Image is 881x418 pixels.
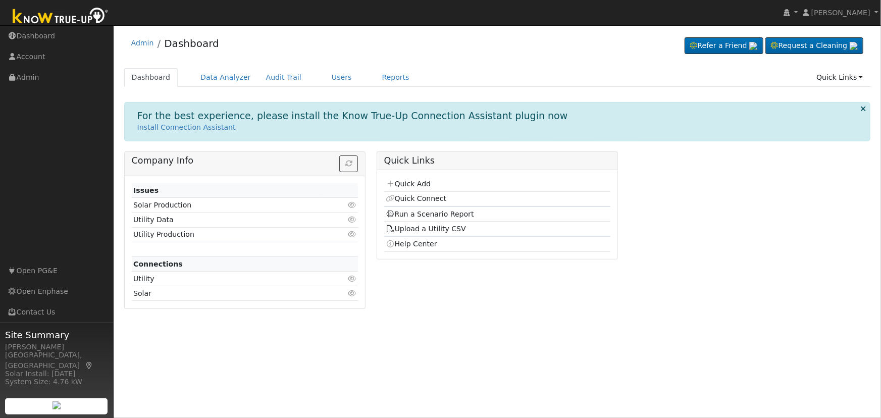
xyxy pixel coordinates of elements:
a: Admin [131,39,154,47]
a: Dashboard [164,37,219,49]
td: Utility [132,272,322,286]
i: Click to view [347,231,356,238]
span: Site Summary [5,328,108,342]
a: Map [85,361,94,370]
td: Utility Data [132,213,322,227]
a: Help Center [386,240,437,248]
a: Quick Connect [386,194,446,202]
td: Solar [132,286,322,301]
h5: Company Info [132,155,358,166]
h5: Quick Links [384,155,611,166]
strong: Connections [133,260,183,268]
img: retrieve [850,42,858,50]
img: retrieve [53,401,61,409]
img: Know True-Up [8,6,114,28]
img: retrieve [749,42,757,50]
i: Click to view [347,216,356,223]
div: Solar Install: [DATE] [5,369,108,379]
i: Click to view [347,275,356,282]
div: [GEOGRAPHIC_DATA], [GEOGRAPHIC_DATA] [5,350,108,371]
td: Solar Production [132,198,322,213]
a: Dashboard [124,68,178,87]
td: Utility Production [132,227,322,242]
span: [PERSON_NAME] [811,9,870,17]
a: Users [324,68,359,87]
a: Reports [375,68,417,87]
a: Run a Scenario Report [386,210,474,218]
a: Install Connection Assistant [137,123,236,131]
a: Upload a Utility CSV [386,225,466,233]
h1: For the best experience, please install the Know True-Up Connection Assistant plugin now [137,110,568,122]
a: Audit Trail [258,68,309,87]
i: Click to view [347,290,356,297]
a: Request a Cleaning [765,37,863,55]
div: [PERSON_NAME] [5,342,108,352]
a: Quick Links [809,68,870,87]
a: Refer a Friend [685,37,763,55]
div: System Size: 4.76 kW [5,377,108,387]
strong: Issues [133,186,159,194]
i: Click to view [347,201,356,208]
a: Quick Add [386,180,431,188]
a: Data Analyzer [193,68,258,87]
